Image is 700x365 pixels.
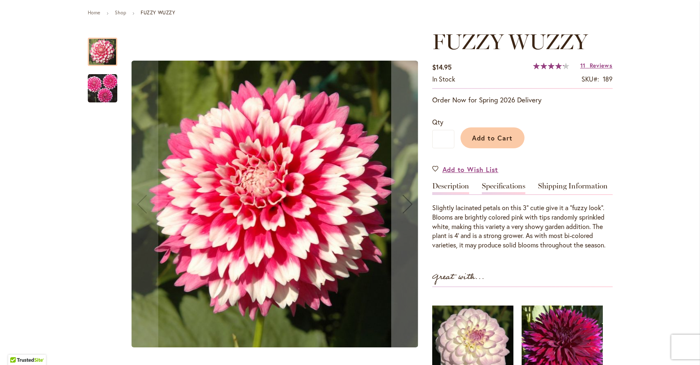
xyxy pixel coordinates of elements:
[432,203,613,250] div: Slightly lacinated petals on this 3" cutie give it a "fuzzy look". Blooms are brightly colored pi...
[432,75,455,83] span: In stock
[580,61,613,69] a: 11 Reviews
[432,118,443,126] span: Qty
[432,75,455,84] div: Availability
[442,165,499,174] span: Add to Wish List
[461,127,524,148] button: Add to Cart
[432,182,469,194] a: Description
[6,336,29,359] iframe: Launch Accessibility Center
[88,74,117,103] img: FUZZY WUZZY
[580,61,586,69] span: 11
[88,66,117,102] div: FUZZY WUZZY
[432,95,613,105] p: Order Now for Spring 2026 Delivery
[131,61,418,347] img: FUZZY WUZZY
[432,182,613,250] div: Detailed Product Info
[115,9,126,16] a: Shop
[482,182,525,194] a: Specifications
[141,9,176,16] strong: FUZZY WUZZY
[590,61,613,69] span: Reviews
[603,75,613,84] div: 189
[432,165,499,174] a: Add to Wish List
[88,29,125,66] div: FUZZY WUZZY
[533,63,569,69] div: 86%
[581,75,599,83] strong: SKU
[472,134,513,142] span: Add to Cart
[538,182,608,194] a: Shipping Information
[432,270,485,284] strong: Great with...
[432,63,451,71] span: $14.95
[432,29,588,54] span: FUZZY WUZZY
[88,9,100,16] a: Home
